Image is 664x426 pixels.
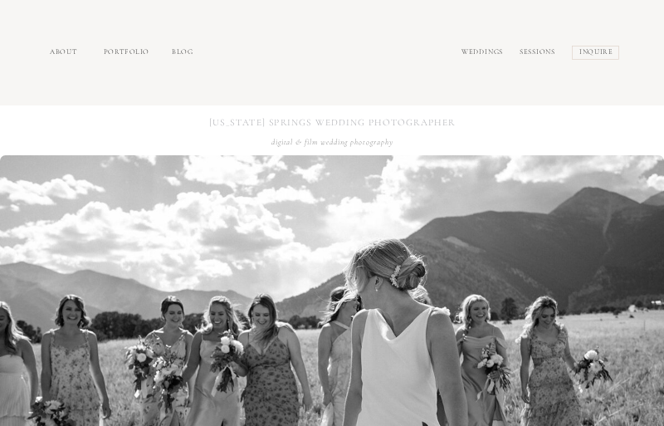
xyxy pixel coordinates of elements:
a: inquire [579,47,615,60]
h2: digital & film wedding photography [266,137,398,148]
a: sessions [520,47,560,61]
a: Blog [172,47,198,59]
a: Weddings [461,47,508,60]
a: about [50,47,81,59]
a: portfolio [104,47,151,59]
h1: [US_STATE] Springs Wedding Photographer [196,115,468,130]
